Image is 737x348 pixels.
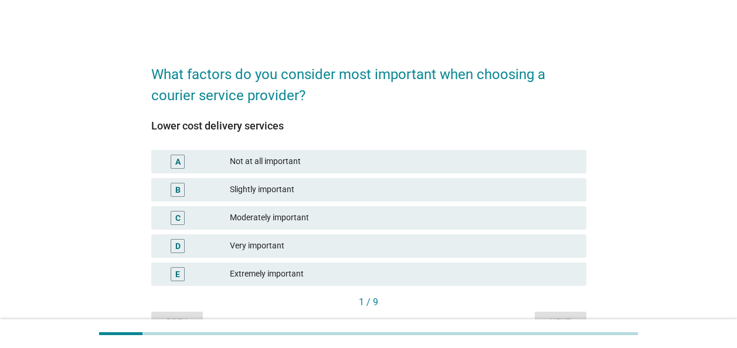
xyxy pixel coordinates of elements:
h2: What factors do you consider most important when choosing a courier service provider? [151,52,586,106]
div: C [175,211,181,224]
div: B [175,183,181,196]
div: A [175,155,181,168]
div: E [175,268,180,280]
div: Extremely important [230,267,577,281]
div: Lower cost delivery services [151,118,586,134]
div: D [175,240,181,252]
div: Very important [230,239,577,253]
div: Moderately important [230,211,577,225]
div: Slightly important [230,183,577,197]
div: Not at all important [230,155,577,169]
div: 1 / 9 [151,295,586,309]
